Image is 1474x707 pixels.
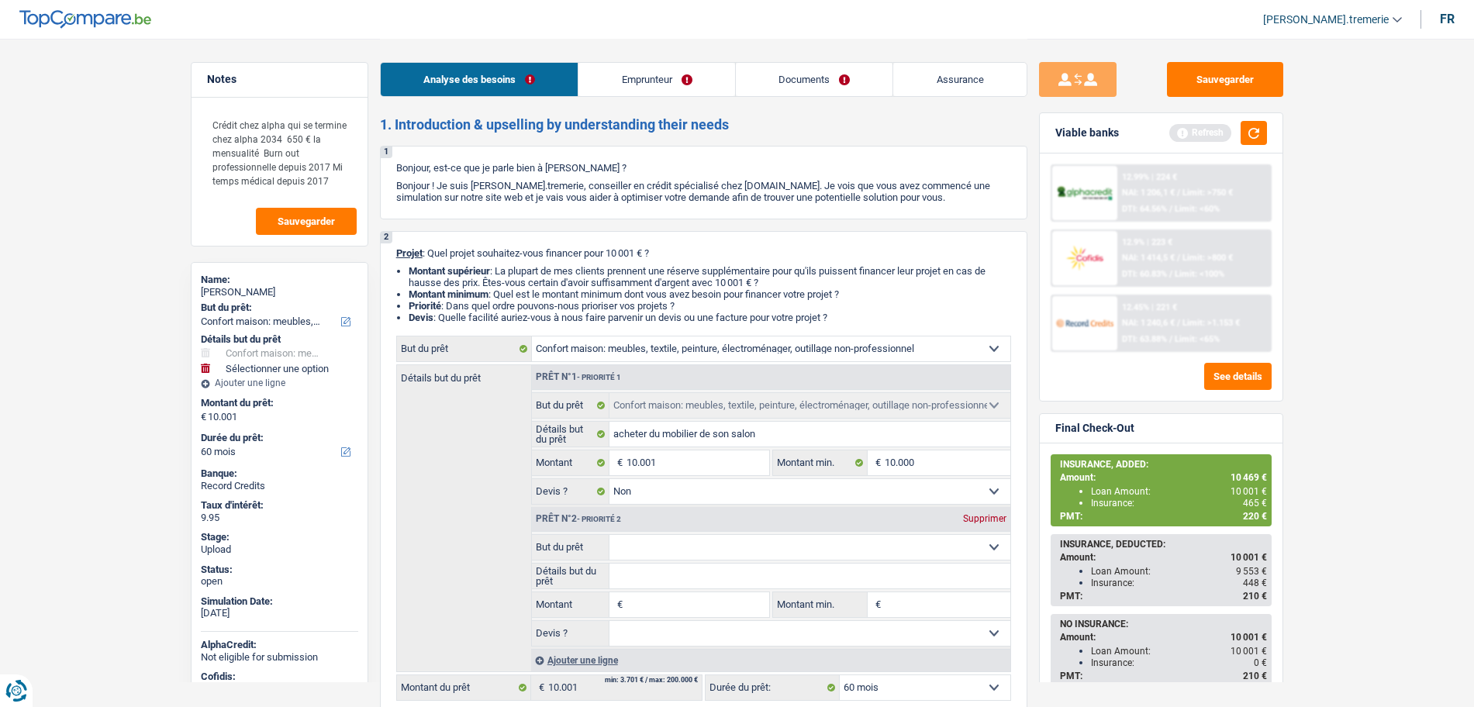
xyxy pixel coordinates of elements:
span: NAI: 1 240,6 € [1122,318,1175,328]
span: DTI: 63.88% [1122,334,1167,344]
a: Analyse des besoins [381,63,578,96]
span: / [1177,253,1180,263]
label: Montant min. [773,450,868,475]
a: [PERSON_NAME].tremerie [1251,7,1402,33]
div: Insurance: [1091,578,1267,588]
button: Sauvegarder [256,208,357,235]
button: See details [1204,363,1272,390]
img: Record Credits [1056,309,1113,337]
div: Insurance: [1091,498,1267,509]
div: min: 3.701 € / max: 200.000 € [605,677,698,684]
div: Ajouter une ligne [531,649,1010,671]
div: open [201,575,358,588]
span: 465 € [1243,498,1267,509]
div: Simulation Date: [201,595,358,608]
div: Status: [201,564,358,576]
div: Banque: [201,467,358,480]
span: Limit: >750 € [1182,188,1233,198]
span: € [531,675,548,700]
div: 12.45% | 221 € [1122,302,1177,312]
label: Montant [532,450,610,475]
span: 10 001 € [1231,646,1267,657]
div: Détails but du prêt [201,333,358,346]
span: € [868,450,885,475]
span: 220 € [1243,511,1267,522]
div: PMT: [1060,671,1267,681]
label: Durée du prêt: [201,432,355,444]
li: : La plupart de mes clients prennent une réserve supplémentaire pour qu'ils puissent financer leu... [409,265,1011,288]
span: Limit: <65% [1175,334,1220,344]
div: Upload [201,543,358,556]
label: Détails but du prêt [397,365,531,383]
div: Supprimer [959,514,1010,523]
span: Limit: <60% [1175,204,1220,214]
div: PMT: [1060,591,1267,602]
strong: Priorité [409,300,441,312]
img: AlphaCredit [1056,185,1113,202]
div: Not eligible for submission [201,651,358,664]
span: / [1169,204,1172,214]
span: 10 001 € [1231,486,1267,497]
label: But du prêt [532,535,610,560]
div: Name: [201,274,358,286]
div: Amount: [1060,472,1267,483]
div: Prêt n°1 [532,372,625,382]
div: 12.9% | 223 € [1122,237,1172,247]
label: Montant du prêt: [201,397,355,409]
span: € [868,592,885,617]
span: Devis [409,312,433,323]
h2: 1. Introduction & upselling by understanding their needs [380,116,1027,133]
div: Loan Amount: [1091,646,1267,657]
button: Sauvegarder [1167,62,1283,97]
span: DTI: 64.56% [1122,204,1167,214]
span: 10 001 € [1231,552,1267,563]
a: Assurance [893,63,1027,96]
div: AlphaCredit: [201,639,358,651]
label: Montant min. [773,592,868,617]
div: Final Check-Out [1055,422,1134,435]
div: 12.99% | 224 € [1122,172,1177,182]
div: INSURANCE, ADDED: [1060,459,1267,470]
div: Ajouter une ligne [201,378,358,388]
label: Montant du prêt [397,675,531,700]
img: Cofidis [1056,243,1113,272]
label: Détails but du prêt [532,564,610,588]
li: : Dans quel ordre pouvons-nous prioriser vos projets ? [409,300,1011,312]
div: Amount: [1060,632,1267,643]
div: Prêt n°2 [532,514,625,524]
a: Documents [736,63,893,96]
label: Devis ? [532,479,610,504]
div: PMT: [1060,511,1267,522]
span: 9 553 € [1236,566,1267,577]
label: Devis ? [532,621,610,646]
div: Refresh [1169,124,1231,141]
span: - Priorité 1 [577,373,621,381]
div: 2 [381,232,392,243]
span: 10 469 € [1231,472,1267,483]
span: Limit: <100% [1175,269,1224,279]
span: Sauvegarder [278,216,335,226]
div: [DATE] [201,607,358,619]
span: [PERSON_NAME].tremerie [1263,13,1389,26]
p: Bonjour ! Je suis [PERSON_NAME].tremerie, conseiller en crédit spécialisé chez [DOMAIN_NAME]. Je ... [396,180,1011,203]
div: [PERSON_NAME] [201,286,358,298]
span: - Priorité 2 [577,515,621,523]
span: / [1177,318,1180,328]
label: Durée du prêt: [706,675,840,700]
strong: Montant minimum [409,288,488,300]
span: 10 001 € [1231,632,1267,643]
span: / [1177,188,1180,198]
span: 210 € [1243,591,1267,602]
a: Emprunteur [578,63,735,96]
label: Montant [532,592,610,617]
span: / [1169,334,1172,344]
li: : Quelle facilité auriez-vous à nous faire parvenir un devis ou une facture pour votre projet ? [409,312,1011,323]
label: But du prêt [532,393,610,418]
div: 1 [381,147,392,158]
label: But du prêt [397,336,532,361]
span: NAI: 1 414,5 € [1122,253,1175,263]
label: But du prêt: [201,302,355,314]
span: 448 € [1243,578,1267,588]
div: INSURANCE, DEDUCTED: [1060,539,1267,550]
span: 210 € [1243,671,1267,681]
